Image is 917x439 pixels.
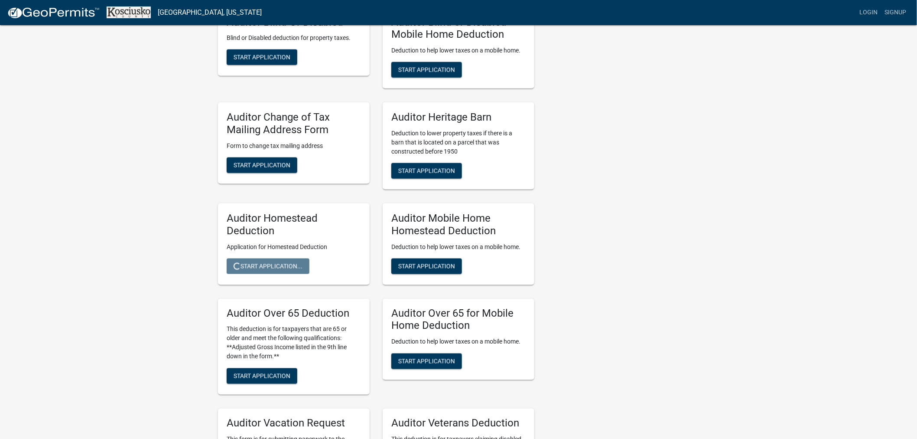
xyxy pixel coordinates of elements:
[881,4,910,21] a: Signup
[391,337,526,347] p: Deduction to help lower taxes on a mobile home.
[227,212,361,237] h5: Auditor Homestead Deduction
[398,167,455,174] span: Start Application
[391,354,462,369] button: Start Application
[227,308,361,320] h5: Auditor Over 65 Deduction
[234,373,290,380] span: Start Application
[391,46,526,55] p: Deduction to help lower taxes on a mobile home.
[391,417,526,430] h5: Auditor Veterans Deduction
[856,4,881,21] a: Login
[227,242,361,252] p: Application for Homestead Deduction
[398,262,455,269] span: Start Application
[391,129,526,156] p: Deduction to lower property taxes if there is a barn that is located on a parcel that was constru...
[391,242,526,252] p: Deduction to help lower taxes on a mobile home.
[234,54,290,61] span: Start Application
[227,33,361,43] p: Blind or Disabled deduction for property taxes.
[391,308,526,333] h5: Auditor Over 65 for Mobile Home Deduction
[227,157,297,173] button: Start Application
[227,417,361,430] h5: Auditor Vacation Request
[398,358,455,365] span: Start Application
[234,262,302,269] span: Start Application...
[227,141,361,151] p: Form to change tax mailing address
[227,259,309,274] button: Start Application...
[391,62,462,78] button: Start Application
[391,259,462,274] button: Start Application
[227,368,297,384] button: Start Application
[107,7,151,18] img: Kosciusko County, Indiana
[234,161,290,168] span: Start Application
[158,5,262,20] a: [GEOGRAPHIC_DATA], [US_STATE]
[227,49,297,65] button: Start Application
[391,111,526,124] h5: Auditor Heritage Barn
[391,163,462,179] button: Start Application
[391,16,526,41] h5: Auditor Blind or Disabled Mobile Home Deduction
[227,325,361,361] p: This deduction is for taxpayers that are 65 or older and meet the following qualifications: **Adj...
[398,66,455,73] span: Start Application
[391,212,526,237] h5: Auditor Mobile Home Homestead Deduction
[227,111,361,136] h5: Auditor Change of Tax Mailing Address Form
